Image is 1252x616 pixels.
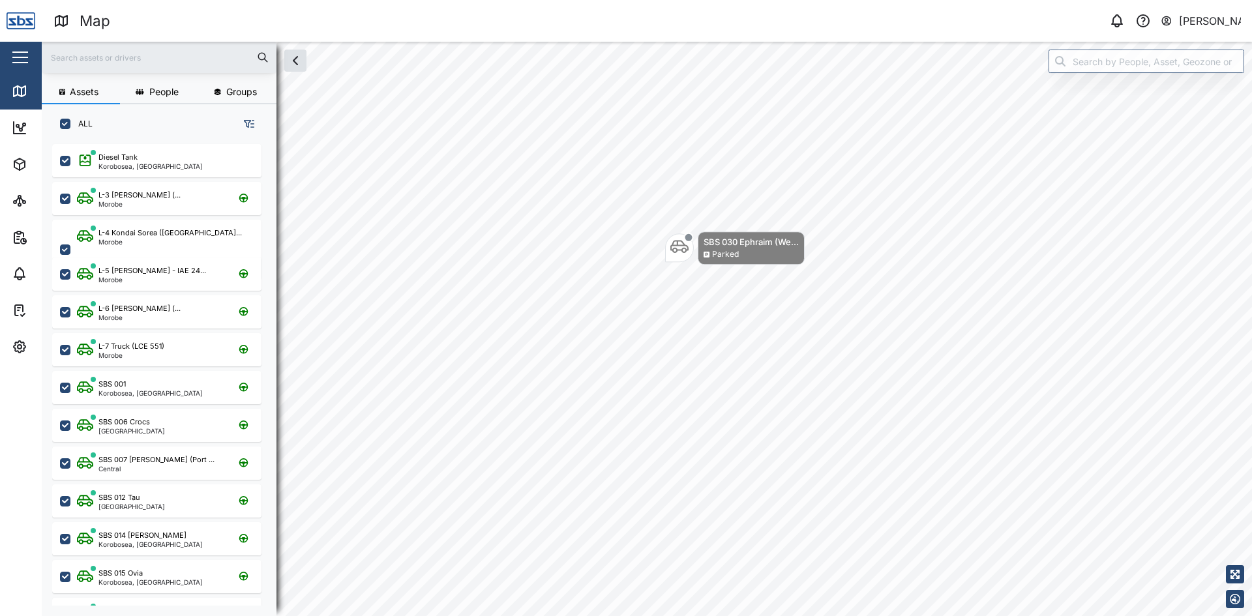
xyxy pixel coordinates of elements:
[98,465,215,472] div: Central
[50,48,269,67] input: Search assets or drivers
[98,503,165,510] div: [GEOGRAPHIC_DATA]
[1160,12,1242,30] button: [PERSON_NAME]
[34,157,74,171] div: Assets
[34,194,65,208] div: Sites
[34,230,78,244] div: Reports
[1049,50,1244,73] input: Search by People, Asset, Geozone or Place
[80,10,110,33] div: Map
[34,121,93,135] div: Dashboard
[98,314,181,321] div: Morobe
[70,87,98,96] span: Assets
[98,530,186,541] div: SBS 014 [PERSON_NAME]
[98,341,164,352] div: L-7 Truck (LCE 551)
[34,267,74,281] div: Alarms
[98,541,203,548] div: Korobosea, [GEOGRAPHIC_DATA]
[34,340,80,354] div: Settings
[98,568,143,579] div: SBS 015 Ovia
[7,7,35,35] img: Main Logo
[98,454,215,465] div: SBS 007 [PERSON_NAME] (Port ...
[70,119,93,129] label: ALL
[98,417,150,428] div: SBS 006 Crocs
[98,227,242,239] div: L-4 Kondai Sorea ([GEOGRAPHIC_DATA]...
[34,303,70,317] div: Tasks
[98,352,164,359] div: Morobe
[98,239,242,245] div: Morobe
[34,84,63,98] div: Map
[98,303,181,314] div: L-6 [PERSON_NAME] (...
[665,231,805,265] div: Map marker
[98,201,181,207] div: Morobe
[1179,13,1242,29] div: [PERSON_NAME]
[704,235,799,248] div: SBS 030 Ephraim (We...
[712,248,739,261] div: Parked
[98,276,206,283] div: Morobe
[98,163,203,169] div: Korobosea, [GEOGRAPHIC_DATA]
[98,579,203,585] div: Korobosea, [GEOGRAPHIC_DATA]
[98,492,140,503] div: SBS 012 Tau
[98,265,206,276] div: L-5 [PERSON_NAME] - IAE 24...
[226,87,257,96] span: Groups
[98,152,138,163] div: Diesel Tank
[42,42,1252,616] canvas: Map
[52,139,276,606] div: grid
[98,390,203,396] div: Korobosea, [GEOGRAPHIC_DATA]
[98,379,126,390] div: SBS 001
[149,87,179,96] span: People
[98,428,165,434] div: [GEOGRAPHIC_DATA]
[98,190,181,201] div: L-3 [PERSON_NAME] (...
